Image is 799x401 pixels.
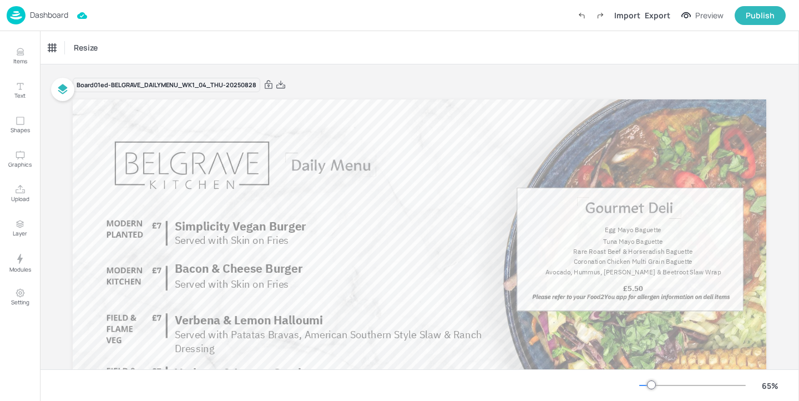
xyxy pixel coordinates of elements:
div: 65 % [757,380,783,392]
span: Avocado, Hummus, [PERSON_NAME] & Beetroot Slaw Wrap [545,268,721,276]
span: Tuna Mayo Baguette [603,237,663,245]
span: Bacon & Cheese Burger [175,261,302,276]
span: Rare Roast Beef & Horseradish Baguette [573,247,692,255]
span: £5.50 [623,283,643,293]
button: Publish [735,6,786,25]
div: Preview [695,9,724,22]
span: Resize [72,42,100,53]
div: Import [614,9,640,21]
p: Dashboard [30,11,68,19]
span: Coronation Chicken Multi Grain Baguette [574,258,692,266]
button: Preview [675,7,730,24]
span: Served with Skin on Fries [175,277,289,290]
span: Simplicity Vegan Burger [175,218,306,233]
span: Verbena & Lemon Steak [175,365,305,380]
div: Publish [746,9,775,22]
div: Board 01ed-BELGRAVE_DAILYMENU_WK1_04_THU-20250828 [73,78,260,93]
span: Verbena & Lemon Halloumi [175,313,323,328]
img: logo-86c26b7e.jpg [7,6,26,24]
label: Redo (Ctrl + Y) [591,6,610,25]
label: Undo (Ctrl + Z) [572,6,591,25]
span: Served with Skin on Fries [175,233,289,247]
div: Export [645,9,670,21]
span: Served with Patatas Bravas, American Southern Style Slaw & Ranch Dressing [175,328,482,355]
span: Egg Mayo Baguette [605,226,661,234]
